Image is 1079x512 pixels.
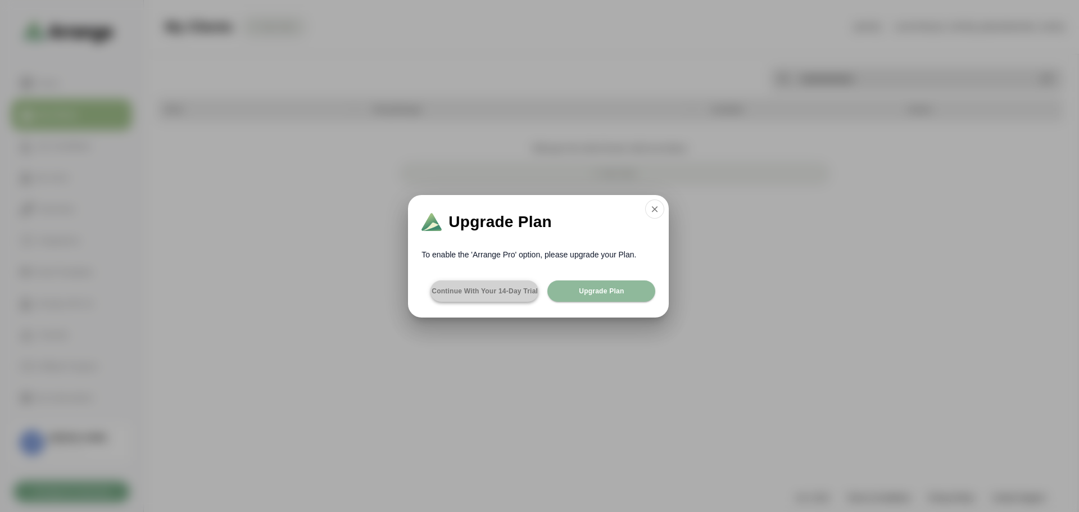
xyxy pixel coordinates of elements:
span: Upgrade Plan [578,287,624,296]
img: Logo [421,213,442,231]
button: Continue with your 14-day Trial [430,280,538,302]
span: Continue with your 14-day Trial [431,287,538,296]
p: To enable the 'Arrange Pro' option, please upgrade your Plan. [408,249,650,260]
button: Upgrade Plan [547,280,655,302]
span: Upgrade Plan [448,214,551,230]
